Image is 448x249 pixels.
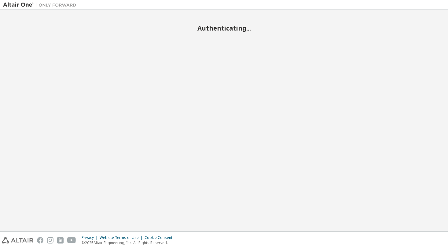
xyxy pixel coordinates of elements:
h2: Authenticating... [3,24,445,32]
img: youtube.svg [67,237,76,244]
img: linkedin.svg [57,237,64,244]
div: Privacy [82,235,100,240]
div: Website Terms of Use [100,235,145,240]
img: instagram.svg [47,237,53,244]
img: altair_logo.svg [2,237,33,244]
p: © 2025 Altair Engineering, Inc. All Rights Reserved. [82,240,176,245]
img: facebook.svg [37,237,43,244]
div: Cookie Consent [145,235,176,240]
img: Altair One [3,2,79,8]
